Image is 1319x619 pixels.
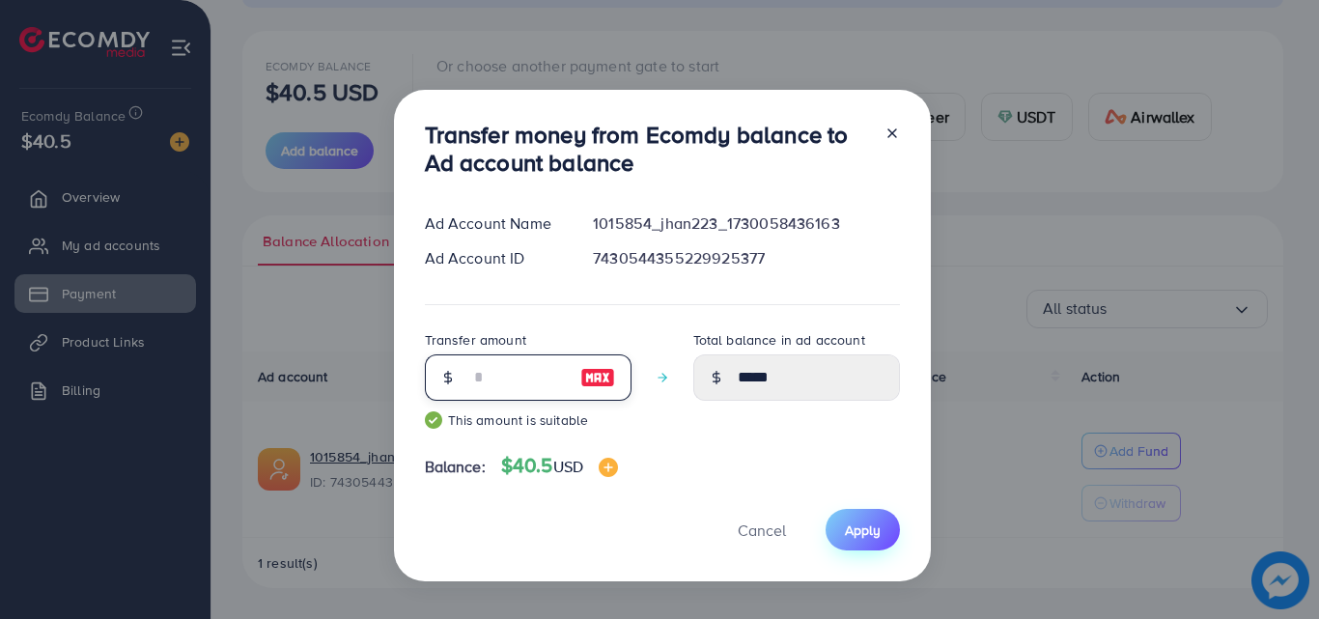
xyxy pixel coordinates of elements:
[501,454,618,478] h4: $40.5
[409,212,578,235] div: Ad Account Name
[599,458,618,477] img: image
[577,212,914,235] div: 1015854_jhan223_1730058436163
[425,410,631,430] small: This amount is suitable
[553,456,583,477] span: USD
[580,366,615,389] img: image
[425,121,869,177] h3: Transfer money from Ecomdy balance to Ad account balance
[425,411,442,429] img: guide
[845,521,881,540] span: Apply
[409,247,578,269] div: Ad Account ID
[738,520,786,541] span: Cancel
[425,330,526,350] label: Transfer amount
[693,330,865,350] label: Total balance in ad account
[577,247,914,269] div: 7430544355229925377
[826,509,900,550] button: Apply
[714,509,810,550] button: Cancel
[425,456,486,478] span: Balance:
